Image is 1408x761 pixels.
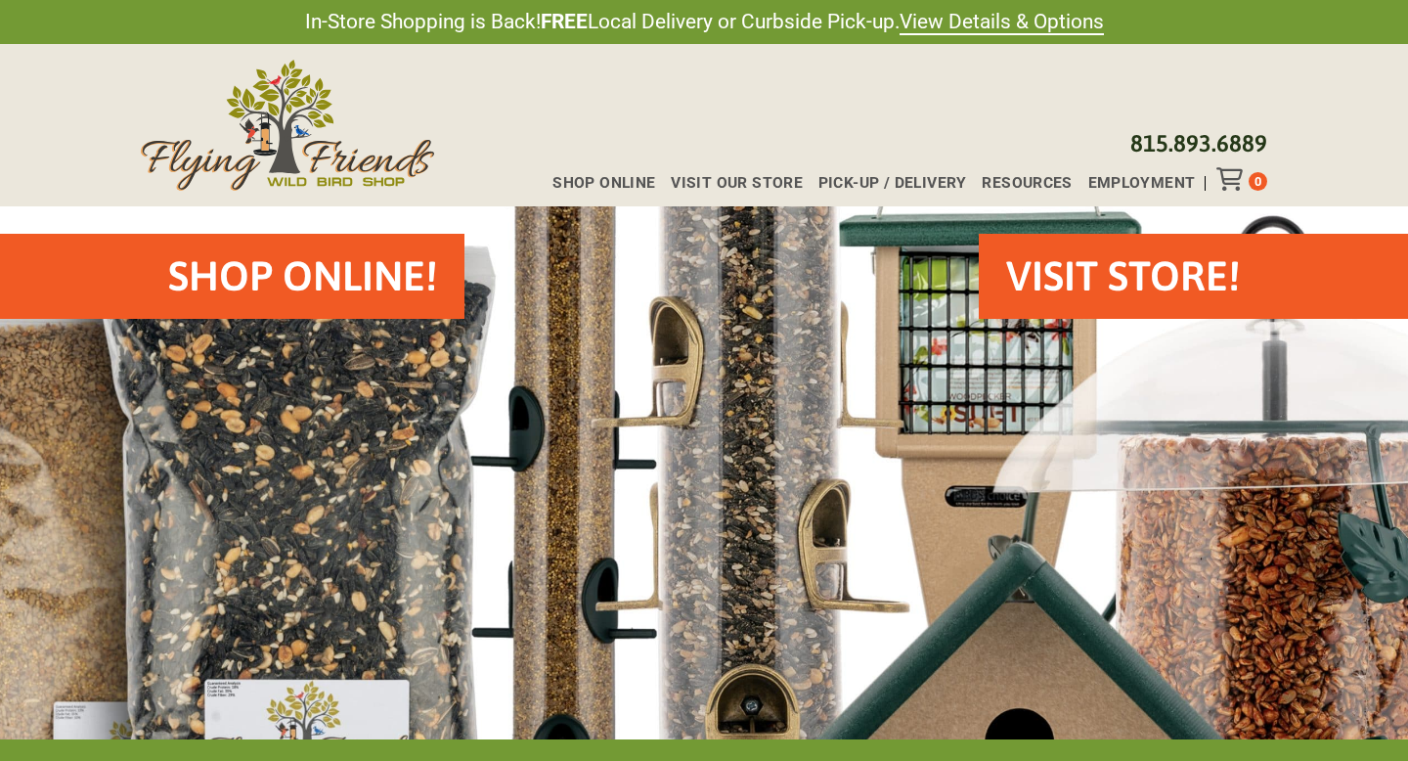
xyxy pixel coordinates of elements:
[1130,130,1267,157] a: 815.893.6889
[655,176,802,192] a: Visit Our Store
[1073,176,1196,192] a: Employment
[1088,176,1196,192] span: Employment
[982,176,1073,192] span: Resources
[900,10,1104,35] a: View Details & Options
[1006,247,1240,305] h2: VISIT STORE!
[168,247,437,305] h2: Shop Online!
[141,60,434,191] img: Flying Friends Wild Bird Shop Logo
[1216,167,1249,191] div: Toggle Off Canvas Content
[803,176,967,192] a: Pick-up / Delivery
[541,10,588,33] strong: FREE
[818,176,967,192] span: Pick-up / Delivery
[966,176,1072,192] a: Resources
[305,8,1104,36] span: In-Store Shopping is Back! Local Delivery or Curbside Pick-up.
[671,176,803,192] span: Visit Our Store
[1254,174,1261,189] span: 0
[552,176,655,192] span: Shop Online
[537,176,655,192] a: Shop Online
